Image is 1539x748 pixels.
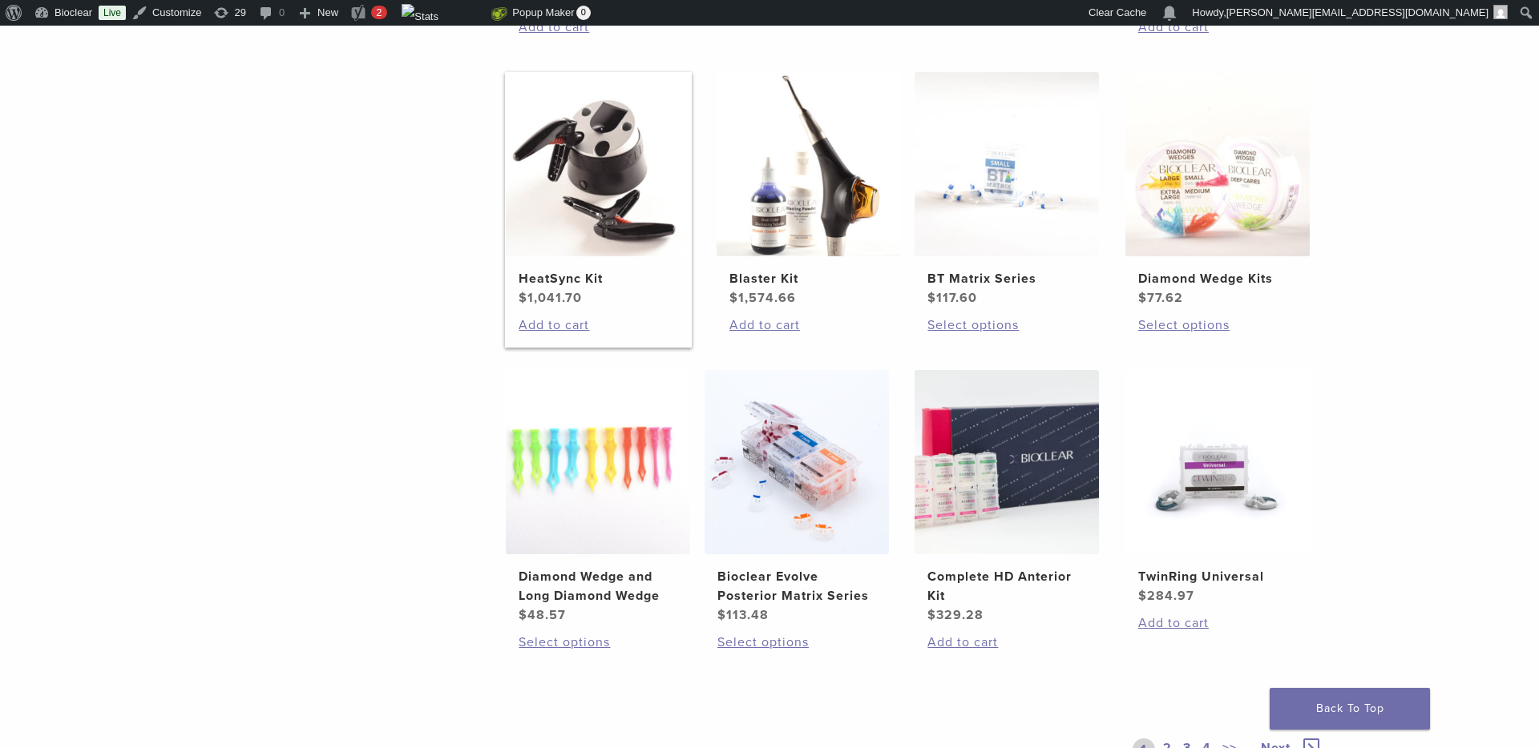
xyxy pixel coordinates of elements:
a: Diamond Wedge KitsDiamond Wedge Kits $77.62 [1125,72,1311,308]
a: Select options for “BT Matrix Series” [927,316,1086,335]
img: HeatSync Kit [506,72,690,256]
span: $ [1138,290,1147,306]
a: Bioclear Evolve Posterior Matrix SeriesBioclear Evolve Posterior Matrix Series $113.48 [704,370,891,625]
h2: Complete HD Anterior Kit [927,567,1086,605]
a: Add to cart: “Complete HD Anterior Kit” [927,633,1086,652]
a: Select options for “Diamond Wedge and Long Diamond Wedge” [519,633,677,652]
a: Complete HD Anterior KitComplete HD Anterior Kit $329.28 [914,370,1101,625]
span: 2 [376,6,382,18]
a: Select options for “Diamond Wedge Kits” [1138,316,1297,335]
bdi: 1,041.70 [519,290,582,306]
img: Diamond Wedge and Long Diamond Wedge [506,370,690,554]
a: Add to cart: “TwinRing Universal” [1138,613,1297,633]
h2: Diamond Wedge and Long Diamond Wedge [519,567,677,605]
span: $ [717,607,726,623]
a: Add to cart: “Blaster Kit” [729,316,888,335]
span: [PERSON_NAME][EMAIL_ADDRESS][DOMAIN_NAME] [1226,6,1489,18]
h2: BT Matrix Series [927,269,1086,288]
img: Views over 48 hours. Click for more Jetpack Stats. [402,4,491,23]
bdi: 1,574.66 [729,290,796,306]
a: Add to cart: “HeatSync Kit” [519,316,677,335]
a: TwinRing UniversalTwinRing Universal $284.97 [1125,370,1311,605]
span: $ [927,290,936,306]
a: Blaster KitBlaster Kit $1,574.66 [716,72,903,308]
h2: Blaster Kit [729,269,888,288]
a: Add to cart: “Rockstar (RS) Polishing Kit” [1138,18,1297,37]
h2: Bioclear Evolve Posterior Matrix Series [717,567,876,605]
img: Diamond Wedge Kits [1125,72,1310,256]
a: Select options for “Bioclear Evolve Posterior Matrix Series” [717,633,876,652]
img: Complete HD Anterior Kit [915,370,1099,554]
span: $ [729,290,738,306]
bdi: 48.57 [519,607,566,623]
a: Add to cart: “Bioclear Rubber Dam Stamp” [519,18,677,37]
span: $ [519,290,527,306]
img: Blaster Kit [717,72,901,256]
a: HeatSync KitHeatSync Kit $1,041.70 [505,72,692,308]
h2: HeatSync Kit [519,269,677,288]
bdi: 117.60 [927,290,977,306]
img: BT Matrix Series [915,72,1099,256]
img: TwinRing Universal [1125,370,1310,554]
bdi: 284.97 [1138,588,1194,604]
bdi: 329.28 [927,607,984,623]
h2: Diamond Wedge Kits [1138,269,1297,288]
bdi: 113.48 [717,607,769,623]
a: BT Matrix SeriesBT Matrix Series $117.60 [914,72,1101,308]
a: Diamond Wedge and Long Diamond WedgeDiamond Wedge and Long Diamond Wedge $48.57 [505,370,692,625]
span: $ [1138,588,1147,604]
span: 0 [576,6,591,20]
span: $ [519,607,527,623]
a: Live [99,6,126,20]
img: Bioclear Evolve Posterior Matrix Series [705,370,889,554]
bdi: 77.62 [1138,290,1183,306]
a: Back To Top [1270,688,1430,730]
h2: TwinRing Universal [1138,567,1297,586]
span: $ [927,607,936,623]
